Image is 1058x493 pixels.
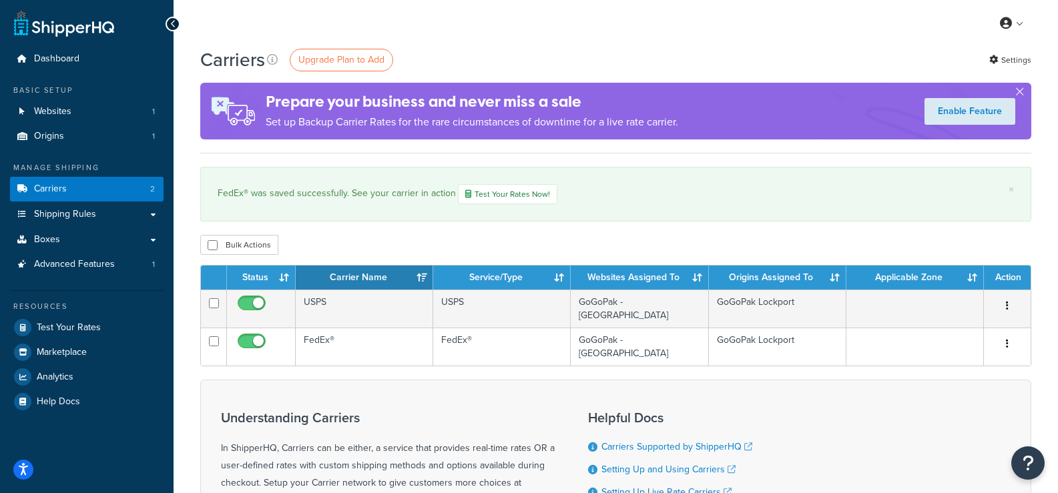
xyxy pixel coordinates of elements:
[10,316,164,340] a: Test Your Rates
[34,131,64,142] span: Origins
[266,113,678,131] p: Set up Backup Carrier Rates for the rare circumstances of downtime for a live rate carrier.
[10,177,164,201] li: Carriers
[10,252,164,277] a: Advanced Features 1
[227,266,296,290] th: Status: activate to sort column ascending
[1009,184,1014,195] a: ×
[37,372,73,383] span: Analytics
[10,227,164,252] a: Boxes
[433,266,571,290] th: Service/Type: activate to sort column ascending
[989,51,1031,69] a: Settings
[152,131,155,142] span: 1
[846,266,984,290] th: Applicable Zone: activate to sort column ascending
[10,365,164,389] a: Analytics
[588,410,762,425] h3: Helpful Docs
[709,290,846,328] td: GoGoPak Lockport
[152,259,155,270] span: 1
[709,328,846,366] td: GoGoPak Lockport
[34,234,60,245] span: Boxes
[37,396,80,408] span: Help Docs
[458,184,557,204] a: Test Your Rates Now!
[10,124,164,149] a: Origins 1
[10,162,164,173] div: Manage Shipping
[433,328,571,366] td: FedEx®
[296,266,433,290] th: Carrier Name: activate to sort column ascending
[10,99,164,124] li: Websites
[10,85,164,96] div: Basic Setup
[433,290,571,328] td: USPS
[601,440,752,454] a: Carriers Supported by ShipperHQ
[290,49,393,71] a: Upgrade Plan to Add
[34,106,71,117] span: Websites
[37,347,87,358] span: Marketplace
[34,53,79,65] span: Dashboard
[10,177,164,201] a: Carriers 2
[10,99,164,124] a: Websites 1
[709,266,846,290] th: Origins Assigned To: activate to sort column ascending
[601,462,736,476] a: Setting Up and Using Carriers
[10,252,164,277] li: Advanced Features
[200,83,266,139] img: ad-rules-rateshop-fe6ec290ccb7230408bd80ed9643f0289d75e0ffd9eb532fc0e269fcd187b520.png
[298,53,384,67] span: Upgrade Plan to Add
[924,98,1015,125] a: Enable Feature
[34,259,115,270] span: Advanced Features
[152,106,155,117] span: 1
[571,328,708,366] td: GoGoPak - [GEOGRAPHIC_DATA]
[221,410,555,425] h3: Understanding Carriers
[10,202,164,227] a: Shipping Rules
[37,322,101,334] span: Test Your Rates
[571,266,708,290] th: Websites Assigned To: activate to sort column ascending
[10,124,164,149] li: Origins
[34,183,67,195] span: Carriers
[10,390,164,414] a: Help Docs
[296,290,433,328] td: USPS
[200,47,265,73] h1: Carriers
[34,209,96,220] span: Shipping Rules
[10,47,164,71] a: Dashboard
[14,10,114,37] a: ShipperHQ Home
[296,328,433,366] td: FedEx®
[984,266,1031,290] th: Action
[1011,446,1045,480] button: Open Resource Center
[150,183,155,195] span: 2
[10,340,164,364] a: Marketplace
[10,301,164,312] div: Resources
[571,290,708,328] td: GoGoPak - [GEOGRAPHIC_DATA]
[218,184,1014,204] div: FedEx® was saved successfully. See your carrier in action
[266,91,678,113] h4: Prepare your business and never miss a sale
[200,235,278,255] button: Bulk Actions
